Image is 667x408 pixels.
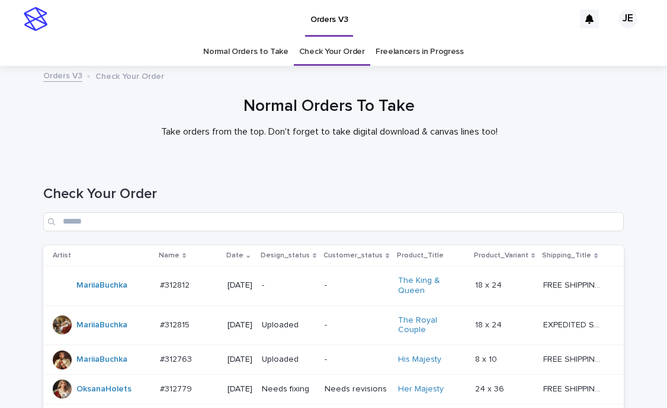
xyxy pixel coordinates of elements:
[262,384,315,394] p: Needs fixing
[76,355,127,365] a: MariiaBuchka
[475,352,499,365] p: 8 x 10
[95,69,164,82] p: Check Your Order
[475,278,504,291] p: 18 x 24
[43,305,624,345] tr: MariiaBuchka #312815#312815 [DATE]Uploaded-The Royal Couple 18 x 2418 x 24 EXPEDITED SHIPPING - p...
[262,280,315,291] p: -
[43,186,624,203] h1: Check Your Order
[43,68,82,82] a: Orders V3
[398,276,466,296] a: The King & Queen
[325,355,388,365] p: -
[543,318,607,330] p: EXPEDITED SHIPPING - preview in 1 business day; delivery up to 5 business days after your approval.
[261,249,310,262] p: Design_status
[323,249,383,262] p: Customer_status
[160,278,192,291] p: #312812
[475,382,506,394] p: 24 x 36
[227,280,252,291] p: [DATE]
[398,315,466,336] a: The Royal Couple
[475,318,504,330] p: 18 x 24
[543,382,607,394] p: FREE SHIPPING - preview in 1-2 business days, after your approval delivery will take 5-10 b.d.
[76,280,127,291] a: MariiaBuchka
[542,249,591,262] p: Shipping_Title
[53,249,71,262] p: Artist
[227,355,252,365] p: [DATE]
[618,9,637,28] div: JE
[203,38,288,66] a: Normal Orders to Take
[397,249,444,262] p: Product_Title
[325,384,388,394] p: Needs revisions
[543,352,607,365] p: FREE SHIPPING - preview in 1-2 business days, after your approval delivery will take 5-10 b.d.
[543,278,607,291] p: FREE SHIPPING - preview in 1-2 business days, after your approval delivery will take 5-10 b.d.
[227,320,252,330] p: [DATE]
[160,352,194,365] p: #312763
[92,126,566,138] p: Take orders from the top. Don't forget to take digital download & canvas lines too!
[43,266,624,305] tr: MariiaBuchka #312812#312812 [DATE]--The King & Queen 18 x 2418 x 24 FREE SHIPPING - preview in 1-...
[325,280,388,291] p: -
[76,320,127,330] a: MariiaBuchka
[43,212,624,231] input: Search
[398,355,441,365] a: His Majesty
[226,249,243,262] p: Date
[160,318,192,330] p: #312815
[159,249,179,262] p: Name
[43,374,624,404] tr: OksanaHolets #312779#312779 [DATE]Needs fixingNeeds revisionsHer Majesty 24 x 3624 x 36 FREE SHIP...
[39,97,620,117] h1: Normal Orders To Take
[24,7,47,31] img: stacker-logo-s-only.png
[43,345,624,375] tr: MariiaBuchka #312763#312763 [DATE]Uploaded-His Majesty 8 x 108 x 10 FREE SHIPPING - preview in 1-...
[227,384,252,394] p: [DATE]
[262,320,315,330] p: Uploaded
[299,38,365,66] a: Check Your Order
[398,384,444,394] a: Her Majesty
[474,249,528,262] p: Product_Variant
[160,382,194,394] p: #312779
[376,38,464,66] a: Freelancers in Progress
[262,355,315,365] p: Uploaded
[76,384,132,394] a: OksanaHolets
[325,320,388,330] p: -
